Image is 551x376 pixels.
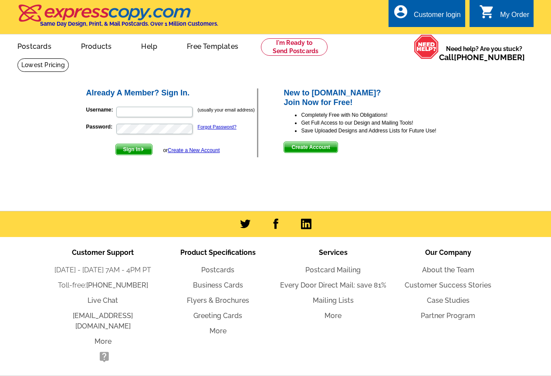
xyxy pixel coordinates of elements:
h4: Same Day Design, Print, & Mail Postcards. Over 1 Million Customers. [40,20,218,27]
a: Free Templates [173,35,252,56]
label: Username: [86,106,115,114]
a: Help [127,35,171,56]
a: Partner Program [421,312,475,320]
span: Product Specifications [180,248,256,257]
a: [EMAIL_ADDRESS][DOMAIN_NAME] [73,312,133,330]
a: Postcards [201,266,234,274]
div: or [163,146,220,154]
img: button-next-arrow-white.png [141,147,145,151]
li: Get Full Access to our Design and Mailing Tools! [301,119,466,127]
small: (usually your email address) [198,107,255,112]
a: More [95,337,112,346]
i: account_circle [393,4,409,20]
a: Same Day Design, Print, & Mail Postcards. Over 1 Million Customers. [17,10,218,27]
a: Case Studies [427,296,470,305]
a: Business Cards [193,281,243,289]
a: Postcard Mailing [305,266,361,274]
a: Customer Success Stories [405,281,491,289]
img: help [414,34,439,59]
div: My Order [500,11,529,23]
li: Save Uploaded Designs and Address Lists for Future Use! [301,127,466,135]
button: Sign In [115,144,152,155]
button: Create Account [284,142,338,153]
span: Need help? Are you stuck? [439,44,529,62]
h2: New to [DOMAIN_NAME]? Join Now for Free! [284,88,466,107]
span: Services [319,248,348,257]
a: Create a New Account [168,147,220,153]
a: Mailing Lists [313,296,354,305]
a: More [325,312,341,320]
a: Every Door Direct Mail: save 81% [280,281,386,289]
a: Flyers & Brochures [187,296,249,305]
a: shopping_cart My Order [479,10,529,20]
a: Live Chat [88,296,118,305]
li: [DATE] - [DATE] 7AM - 4PM PT [45,265,160,275]
i: shopping_cart [479,4,495,20]
span: Create Account [284,142,337,152]
span: Sign In [116,144,152,155]
a: [PHONE_NUMBER] [86,281,148,289]
a: Greeting Cards [193,312,242,320]
span: Call [439,53,525,62]
li: Toll-free: [45,280,160,291]
a: Products [67,35,126,56]
a: account_circle Customer login [393,10,461,20]
a: More [210,327,226,335]
a: Forgot Password? [198,124,237,129]
h2: Already A Member? Sign In. [86,88,257,98]
li: Completely Free with No Obligations! [301,111,466,119]
div: Customer login [414,11,461,23]
span: Customer Support [72,248,134,257]
a: About the Team [422,266,474,274]
a: [PHONE_NUMBER] [454,53,525,62]
a: Postcards [3,35,65,56]
span: Our Company [425,248,471,257]
label: Password: [86,123,115,131]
